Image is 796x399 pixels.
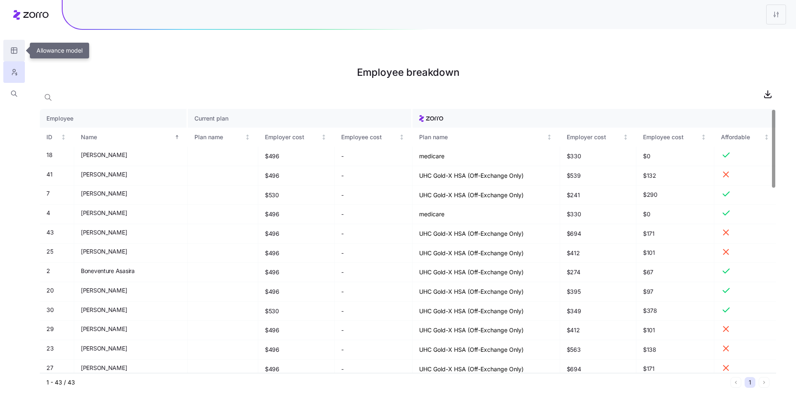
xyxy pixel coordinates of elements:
span: $67 [643,268,707,276]
span: $530 [265,307,279,315]
th: Employer costNot sorted [258,128,335,147]
div: Affordable [721,133,762,142]
span: $496 [265,365,279,373]
span: [PERSON_NAME] [81,228,127,237]
span: $496 [265,346,279,354]
span: $101 [643,326,707,334]
span: - [341,346,344,354]
span: [PERSON_NAME] [81,170,127,179]
span: 30 [46,306,53,314]
span: [PERSON_NAME] [81,209,127,217]
span: $694 [567,365,581,373]
span: - [341,288,344,296]
span: $496 [265,326,279,334]
td: UHC Gold-X HSA (Off-Exchange Only) [413,282,560,302]
span: $563 [567,346,581,354]
div: Employer cost [567,133,621,142]
span: - [341,307,344,315]
span: $241 [567,191,580,199]
span: - [341,172,344,180]
th: Employer costNot sorted [560,128,636,147]
td: medicare [413,147,560,166]
span: [PERSON_NAME] [81,306,127,314]
th: Plan nameNot sorted [188,128,258,147]
span: 23 [46,344,53,353]
span: $274 [567,268,580,276]
div: Not sorted [321,134,327,140]
span: [PERSON_NAME] [81,247,127,256]
span: $171 [643,230,707,238]
span: 25 [46,247,53,256]
span: 41 [46,170,52,179]
div: ID [46,133,59,142]
td: UHC Gold-X HSA (Off-Exchange Only) [413,166,560,186]
span: $138 [643,346,707,354]
span: [PERSON_NAME] [81,325,127,333]
span: - [341,230,344,238]
td: UHC Gold-X HSA (Off-Exchange Only) [413,186,560,205]
span: 2 [46,267,50,275]
span: $496 [265,210,279,218]
span: Boneventure Asasira [81,267,135,275]
div: Employee cost [341,133,397,142]
div: Plan name [419,133,545,142]
td: UHC Gold-X HSA (Off-Exchange Only) [413,321,560,340]
span: 20 [46,286,53,295]
td: UHC Gold-X HSA (Off-Exchange Only) [413,302,560,321]
span: $496 [265,230,279,238]
div: Not sorted [701,134,706,140]
th: Employee [40,109,188,128]
div: Sorted ascending [174,134,180,140]
span: $330 [567,210,581,218]
span: $171 [643,365,707,373]
button: Next page [759,377,769,388]
span: $378 [643,307,707,315]
th: NameSorted ascending [74,128,188,147]
span: $0 [643,152,707,160]
span: - [341,249,344,257]
span: $496 [265,288,279,296]
span: 27 [46,364,53,372]
th: Plan nameNot sorted [413,128,560,147]
th: Employee costNot sorted [335,128,413,147]
button: 1 [745,377,755,388]
div: 1 - 43 / 43 [46,378,727,387]
td: UHC Gold-X HSA (Off-Exchange Only) [413,263,560,282]
div: Not sorted [245,134,250,140]
span: [PERSON_NAME] [81,189,127,198]
button: Previous page [730,377,741,388]
span: $530 [265,191,279,199]
span: 29 [46,325,53,333]
span: - [341,210,344,218]
span: $694 [567,230,581,238]
td: UHC Gold-X HSA (Off-Exchange Only) [413,224,560,244]
th: AffordableNot sorted [714,128,776,147]
span: [PERSON_NAME] [81,286,127,295]
span: $97 [643,288,707,296]
span: - [341,326,344,334]
th: Employee costNot sorted [636,128,714,147]
span: - [341,365,344,373]
span: $132 [643,172,707,180]
span: 4 [46,209,50,217]
span: $539 [567,172,581,180]
span: $330 [567,152,581,160]
span: - [341,152,344,160]
span: 43 [46,228,53,237]
td: UHC Gold-X HSA (Off-Exchange Only) [413,360,560,379]
span: $496 [265,172,279,180]
span: $496 [265,249,279,257]
div: Not sorted [764,134,769,140]
div: Plan name [194,133,243,142]
span: 7 [46,189,50,198]
td: UHC Gold-X HSA (Off-Exchange Only) [413,244,560,263]
span: $101 [643,249,707,257]
span: $412 [567,326,580,334]
span: $349 [567,307,581,315]
span: $290 [643,191,707,199]
div: Employer cost [265,133,320,142]
div: Not sorted [399,134,405,140]
span: [PERSON_NAME] [81,344,127,353]
span: - [341,268,344,276]
span: $395 [567,288,581,296]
